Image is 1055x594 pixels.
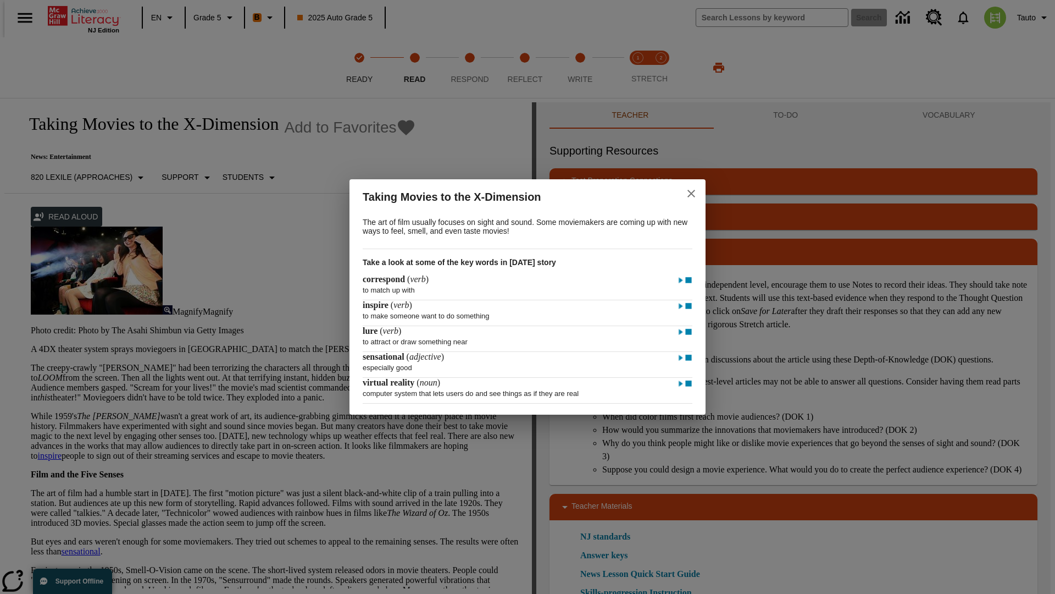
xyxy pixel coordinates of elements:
h4: ( ) [363,378,440,388]
img: Stop - inspire [685,301,692,312]
h4: ( ) [363,352,444,362]
span: virtual reality [363,378,417,387]
img: Stop - sensational [685,353,692,364]
span: verb [410,274,425,284]
h4: ( ) [363,274,429,284]
img: Play - inspire [677,301,685,312]
span: verb [393,300,409,310]
img: Play - virtual reality [677,378,685,389]
p: to match up with [363,280,692,294]
button: close [678,180,704,207]
h3: Take a look at some of the key words in [DATE] story [363,249,692,274]
span: inspire [363,300,391,310]
span: lure [363,326,380,335]
p: especially good [363,358,692,372]
h4: ( ) [363,326,401,336]
h4: ( ) [363,300,412,310]
span: sensational [363,352,407,361]
span: adjective [409,352,441,361]
p: to make someone want to do something [363,306,692,320]
img: Stop - correspond [685,275,692,286]
img: Stop - lure [685,327,692,338]
span: noun [420,378,437,387]
span: correspond [363,274,407,284]
span: verb [383,326,398,335]
img: Play - sensational [677,353,685,364]
h2: Taking Movies to the X-Dimension [363,188,659,206]
img: Play - correspond [677,275,685,286]
img: Stop - virtual reality [685,378,692,389]
p: The art of film usually focuses on sight and sound. Some moviemakers are coming up with new ways ... [363,218,692,235]
p: computer system that lets users do and see things as if they are real [363,384,692,398]
img: Play - lure [677,327,685,338]
p: to attract or draw something near [363,332,692,346]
